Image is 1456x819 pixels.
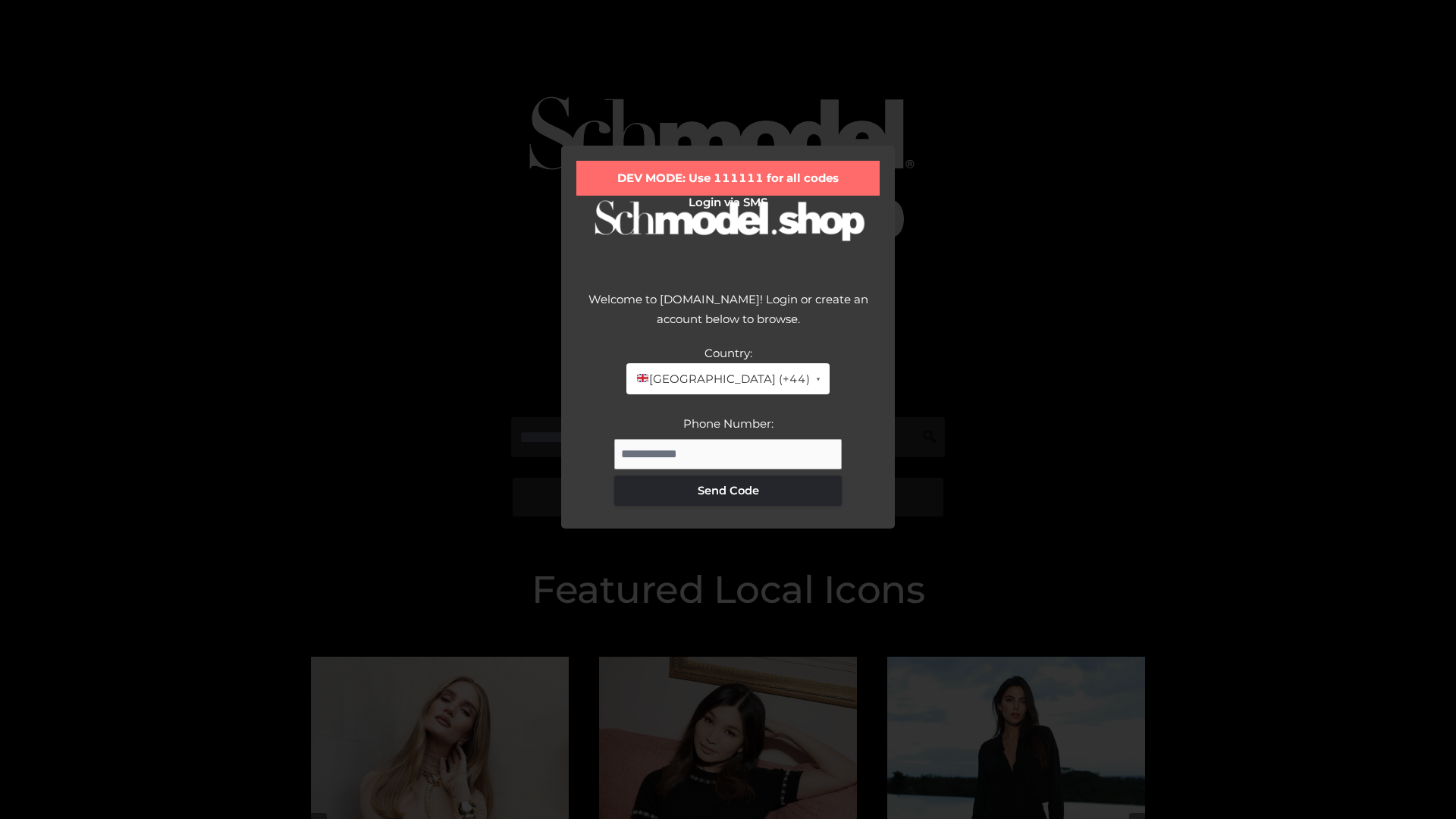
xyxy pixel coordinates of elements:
[576,161,880,196] div: DEV MODE: Use 111111 for all codes
[637,372,648,384] img: 🇬🇧
[576,196,880,209] h2: Login via SMS
[683,416,773,431] label: Phone Number:
[576,290,880,344] div: Welcome to [DOMAIN_NAME]! Login or create an account below to browse.
[704,346,752,360] label: Country:
[614,475,842,506] button: Send Code
[635,369,809,389] span: [GEOGRAPHIC_DATA] (+44)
